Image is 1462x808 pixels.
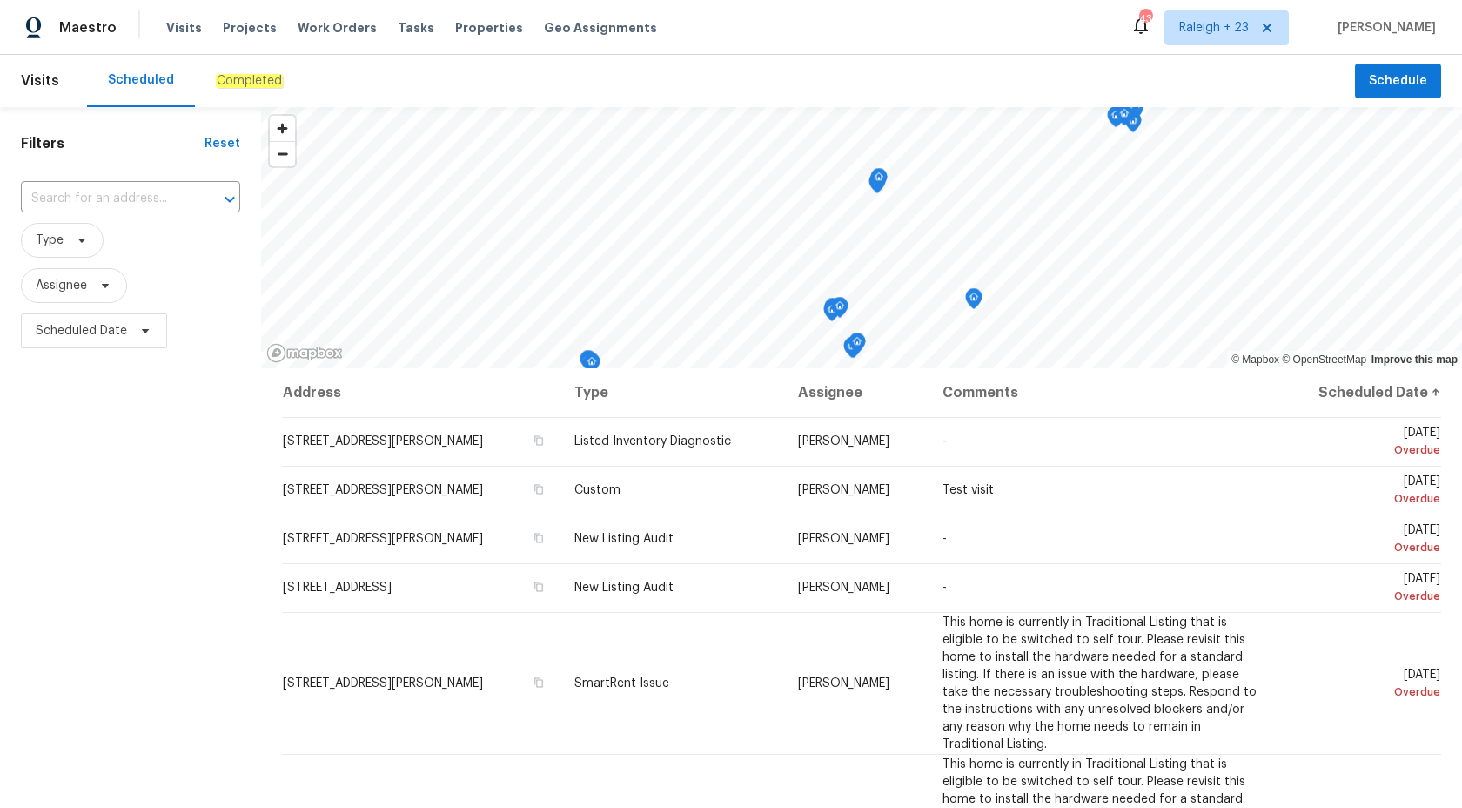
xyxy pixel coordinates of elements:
[270,141,295,166] button: Zoom out
[298,19,377,37] span: Work Orders
[398,22,434,34] span: Tasks
[1290,524,1440,556] span: [DATE]
[560,368,783,417] th: Type
[1331,19,1436,37] span: [PERSON_NAME]
[1139,10,1151,28] div: 439
[1107,106,1124,133] div: Map marker
[1276,368,1441,417] th: Scheduled Date ↑
[283,484,483,496] span: [STREET_ADDRESS][PERSON_NAME]
[21,185,191,212] input: Search for an address...
[1290,683,1440,701] div: Overdue
[108,71,174,89] div: Scheduled
[223,19,277,37] span: Projects
[1290,427,1440,459] span: [DATE]
[1355,64,1441,99] button: Schedule
[798,677,889,690] span: [PERSON_NAME]
[574,582,674,594] span: New Listing Audit
[531,579,547,595] button: Copy Address
[21,135,205,152] h1: Filters
[531,530,547,546] button: Copy Address
[942,582,947,594] span: -
[798,582,889,594] span: [PERSON_NAME]
[218,187,242,212] button: Open
[1115,97,1132,124] div: Map marker
[544,19,657,37] span: Geo Assignments
[531,481,547,497] button: Copy Address
[261,107,1462,368] canvas: Map
[1282,353,1366,366] a: OpenStreetMap
[824,298,842,325] div: Map marker
[1290,588,1440,605] div: Overdue
[965,288,982,315] div: Map marker
[929,368,1277,417] th: Comments
[531,675,547,690] button: Copy Address
[942,435,947,448] span: -
[216,74,283,88] em: Completed
[166,19,202,37] span: Visits
[282,368,560,417] th: Address
[283,435,483,448] span: [STREET_ADDRESS][PERSON_NAME]
[59,19,117,37] span: Maestro
[831,297,848,324] div: Map marker
[1371,353,1458,366] a: Improve this map
[574,677,669,690] span: SmartRent Issue
[1290,669,1440,701] span: [DATE]
[798,533,889,545] span: [PERSON_NAME]
[848,333,866,360] div: Map marker
[21,62,59,100] span: Visits
[574,533,674,545] span: New Listing Audit
[580,350,597,377] div: Map marker
[36,322,127,340] span: Scheduled Date
[942,484,994,496] span: Test visit
[942,616,1257,751] span: This home is currently in Traditional Listing that is eligible to be switched to self tour. Pleas...
[455,19,523,37] span: Properties
[1231,353,1279,366] a: Mapbox
[868,172,886,199] div: Map marker
[784,368,929,417] th: Assignee
[1290,490,1440,508] div: Overdue
[1290,539,1440,556] div: Overdue
[205,135,240,152] div: Reset
[1369,71,1427,92] span: Schedule
[283,582,392,594] span: [STREET_ADDRESS]
[798,484,889,496] span: [PERSON_NAME]
[798,435,889,448] span: [PERSON_NAME]
[36,232,64,249] span: Type
[270,142,295,166] span: Zoom out
[942,533,947,545] span: -
[1290,441,1440,459] div: Overdue
[283,533,483,545] span: [STREET_ADDRESS][PERSON_NAME]
[574,484,620,496] span: Custom
[870,168,888,195] div: Map marker
[1116,104,1133,131] div: Map marker
[583,353,600,380] div: Map marker
[1290,573,1440,605] span: [DATE]
[270,116,295,141] button: Zoom in
[283,677,483,690] span: [STREET_ADDRESS][PERSON_NAME]
[574,435,731,448] span: Listed Inventory Diagnostic
[843,337,861,364] div: Map marker
[266,343,343,363] a: Mapbox homepage
[1179,19,1249,37] span: Raleigh + 23
[1290,475,1440,508] span: [DATE]
[823,300,841,327] div: Map marker
[531,433,547,448] button: Copy Address
[36,277,87,294] span: Assignee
